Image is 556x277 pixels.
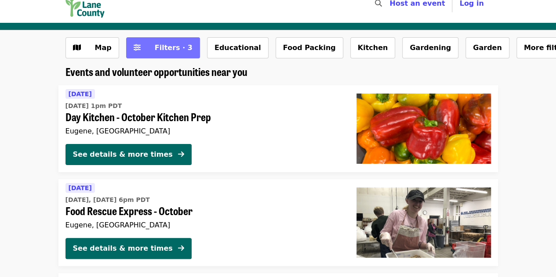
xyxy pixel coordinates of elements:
[178,150,184,158] i: arrow-right icon
[65,195,150,205] time: [DATE], [DATE] 6pm PDT
[73,43,81,52] i: map icon
[402,37,458,58] button: Gardening
[155,43,193,52] span: Filters · 3
[65,205,342,217] span: Food Rescue Express - October
[65,64,247,79] span: Events and volunteer opportunities near you
[73,243,173,254] div: See details & more times
[65,144,192,165] button: See details & more times
[178,244,184,252] i: arrow-right icon
[356,94,491,164] img: Day Kitchen - October Kitchen Prep organized by FOOD For Lane County
[134,43,141,52] i: sliders-h icon
[126,37,200,58] button: Filters (3 selected)
[58,85,498,172] a: See details for "Day Kitchen - October Kitchen Prep"
[207,37,269,58] button: Educational
[69,184,92,191] span: [DATE]
[276,37,343,58] button: Food Packing
[356,187,491,258] img: Food Rescue Express - October organized by FOOD For Lane County
[65,101,122,111] time: [DATE] 1pm PDT
[65,37,119,58] button: Show map view
[65,238,192,259] button: See details & more times
[465,37,509,58] button: Garden
[69,90,92,97] span: [DATE]
[58,179,498,266] a: See details for "Food Rescue Express - October"
[65,127,342,135] div: Eugene, [GEOGRAPHIC_DATA]
[350,37,396,58] button: Kitchen
[95,43,112,52] span: Map
[73,149,173,160] div: See details & more times
[65,221,342,229] div: Eugene, [GEOGRAPHIC_DATA]
[65,111,342,123] span: Day Kitchen - October Kitchen Prep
